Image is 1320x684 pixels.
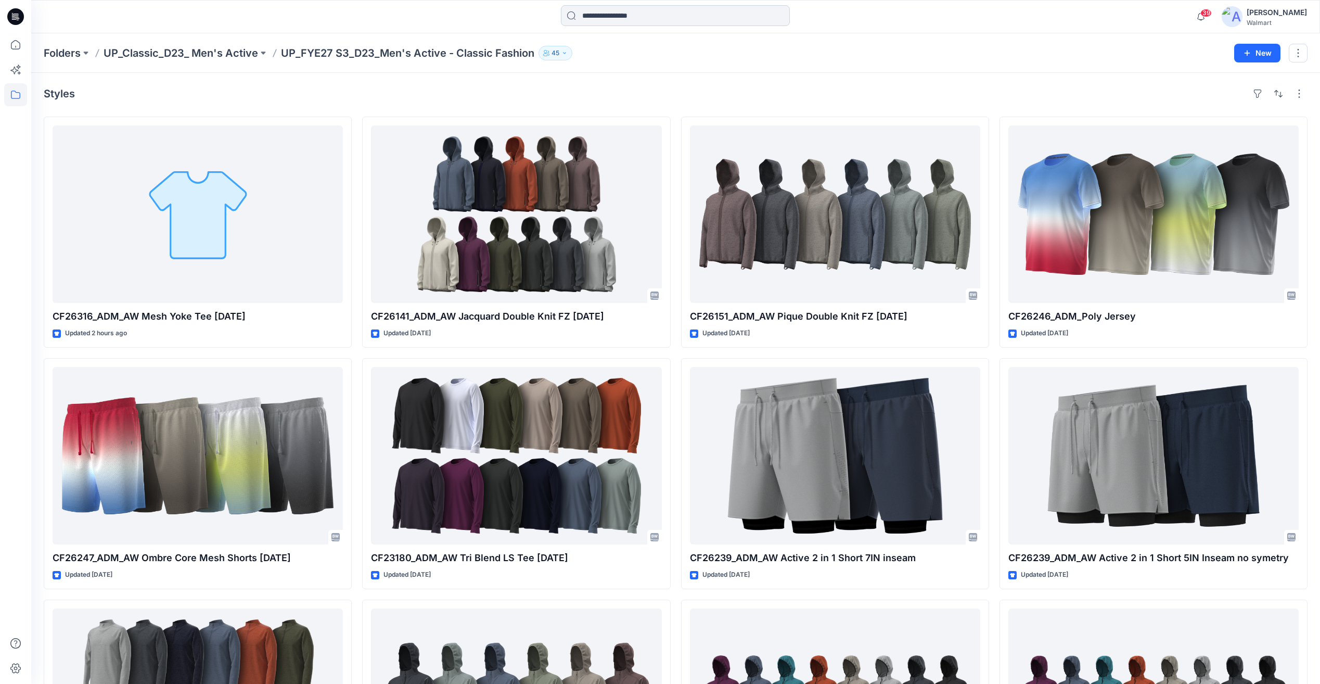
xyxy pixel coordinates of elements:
[690,125,980,303] a: CF26151_ADM_AW Pique Double Knit FZ 07OCT25
[1008,309,1299,324] p: CF26246_ADM_Poly Jersey
[371,367,661,544] a: CF23180_ADM_AW Tri Blend LS Tee 03OCT25
[1008,551,1299,565] p: CF26239_ADM_AW Active 2 in 1 Short 5IN Inseam no symetry
[702,569,750,580] p: Updated [DATE]
[383,328,431,339] p: Updated [DATE]
[65,328,127,339] p: Updated 2 hours ago
[1008,125,1299,303] a: CF26246_ADM_Poly Jersey
[65,569,112,580] p: Updated [DATE]
[1247,6,1307,19] div: [PERSON_NAME]
[1008,367,1299,544] a: CF26239_ADM_AW Active 2 in 1 Short 5IN Inseam no symetry
[371,125,661,303] a: CF26141_ADM_AW Jacquard Double Knit FZ 07OCT25
[53,125,343,303] a: CF26316_ADM_AW Mesh Yoke Tee 09OCT25
[1222,6,1242,27] img: avatar
[1247,19,1307,27] div: Walmart
[371,551,661,565] p: CF23180_ADM_AW Tri Blend LS Tee [DATE]
[690,309,980,324] p: CF26151_ADM_AW Pique Double Knit FZ [DATE]
[53,551,343,565] p: CF26247_ADM_AW Ombre Core Mesh Shorts [DATE]
[383,569,431,580] p: Updated [DATE]
[702,328,750,339] p: Updated [DATE]
[44,87,75,100] h4: Styles
[371,309,661,324] p: CF26141_ADM_AW Jacquard Double Knit FZ [DATE]
[1021,328,1068,339] p: Updated [DATE]
[1234,44,1280,62] button: New
[281,46,534,60] p: UP_FYE27 S3_D23_Men's Active - Classic Fashion
[690,551,980,565] p: CF26239_ADM_AW Active 2 in 1 Short 7IN inseam
[53,309,343,324] p: CF26316_ADM_AW Mesh Yoke Tee [DATE]
[44,46,81,60] a: Folders
[1021,569,1068,580] p: Updated [DATE]
[1200,9,1212,17] span: 39
[539,46,572,60] button: 45
[104,46,258,60] a: UP_Classic_D23_ Men's Active
[53,367,343,544] a: CF26247_ADM_AW Ombre Core Mesh Shorts 07OCT25
[552,47,559,59] p: 45
[690,367,980,544] a: CF26239_ADM_AW Active 2 in 1 Short 7IN inseam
